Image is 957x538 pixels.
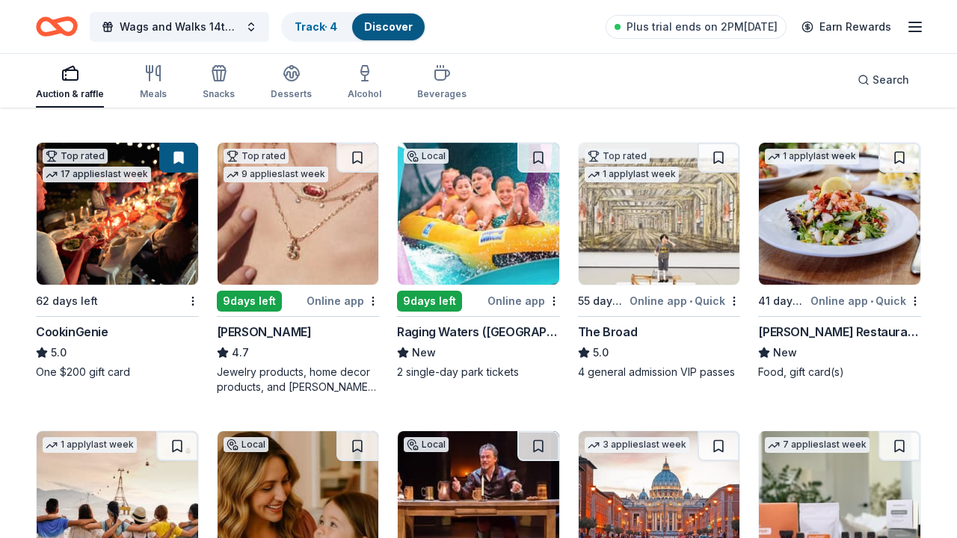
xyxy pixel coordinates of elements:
[578,142,741,380] a: Image for The BroadTop rated1 applylast week55 days leftOnline app•QuickThe Broad5.04 general adm...
[232,344,249,362] span: 4.7
[810,291,921,310] div: Online app Quick
[593,344,609,362] span: 5.0
[36,88,104,100] div: Auction & raffle
[217,323,312,341] div: [PERSON_NAME]
[585,149,650,164] div: Top rated
[217,291,282,312] div: 9 days left
[224,149,289,164] div: Top rated
[412,344,436,362] span: New
[689,295,692,307] span: •
[43,149,108,164] div: Top rated
[398,143,559,285] img: Image for Raging Waters (Los Angeles)
[120,18,239,36] span: Wags and Walks 14th Annual Online Auction
[307,291,379,310] div: Online app
[404,149,449,164] div: Local
[759,143,920,285] img: Image for Cameron Mitchell Restaurants
[397,291,462,312] div: 9 days left
[224,167,328,182] div: 9 applies last week
[627,18,778,36] span: Plus trial ends on 2PM[DATE]
[36,365,199,380] div: One $200 gift card
[585,167,679,182] div: 1 apply last week
[578,323,637,341] div: The Broad
[43,167,151,182] div: 17 applies last week
[218,143,379,285] img: Image for Kendra Scott
[397,365,560,380] div: 2 single-day park tickets
[758,142,921,380] a: Image for Cameron Mitchell Restaurants1 applylast week41 days leftOnline app•Quick[PERSON_NAME] R...
[585,437,689,453] div: 3 applies last week
[758,323,921,341] div: [PERSON_NAME] Restaurants
[36,9,78,44] a: Home
[765,437,870,453] div: 7 applies last week
[51,344,67,362] span: 5.0
[364,20,413,33] a: Discover
[417,58,467,108] button: Beverages
[793,13,900,40] a: Earn Rewards
[397,142,560,380] a: Image for Raging Waters (Los Angeles)Local9days leftOnline appRaging Waters ([GEOGRAPHIC_DATA])Ne...
[224,437,268,452] div: Local
[765,149,859,164] div: 1 apply last week
[36,323,108,341] div: CookinGenie
[758,292,807,310] div: 41 days left
[578,292,627,310] div: 55 days left
[773,344,797,362] span: New
[758,365,921,380] div: Food, gift card(s)
[579,143,740,285] img: Image for The Broad
[140,88,167,100] div: Meals
[606,15,787,39] a: Plus trial ends on 2PM[DATE]
[36,58,104,108] button: Auction & raffle
[487,291,560,310] div: Online app
[36,142,199,380] a: Image for CookinGenieTop rated17 applieslast week62 days leftCookinGenie5.0One $200 gift card
[43,437,137,453] div: 1 apply last week
[348,58,381,108] button: Alcohol
[348,88,381,100] div: Alcohol
[295,20,337,33] a: Track· 4
[281,12,426,42] button: Track· 4Discover
[203,58,235,108] button: Snacks
[36,292,98,310] div: 62 days left
[90,12,269,42] button: Wags and Walks 14th Annual Online Auction
[217,142,380,395] a: Image for Kendra ScottTop rated9 applieslast week9days leftOnline app[PERSON_NAME]4.7Jewelry prod...
[217,365,380,395] div: Jewelry products, home decor products, and [PERSON_NAME] Gives Back event in-store or online (or ...
[630,291,740,310] div: Online app Quick
[203,88,235,100] div: Snacks
[271,58,312,108] button: Desserts
[404,437,449,452] div: Local
[578,365,741,380] div: 4 general admission VIP passes
[37,143,198,285] img: Image for CookinGenie
[397,323,560,341] div: Raging Waters ([GEOGRAPHIC_DATA])
[870,295,873,307] span: •
[846,65,921,95] button: Search
[417,88,467,100] div: Beverages
[140,58,167,108] button: Meals
[873,71,909,89] span: Search
[271,88,312,100] div: Desserts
